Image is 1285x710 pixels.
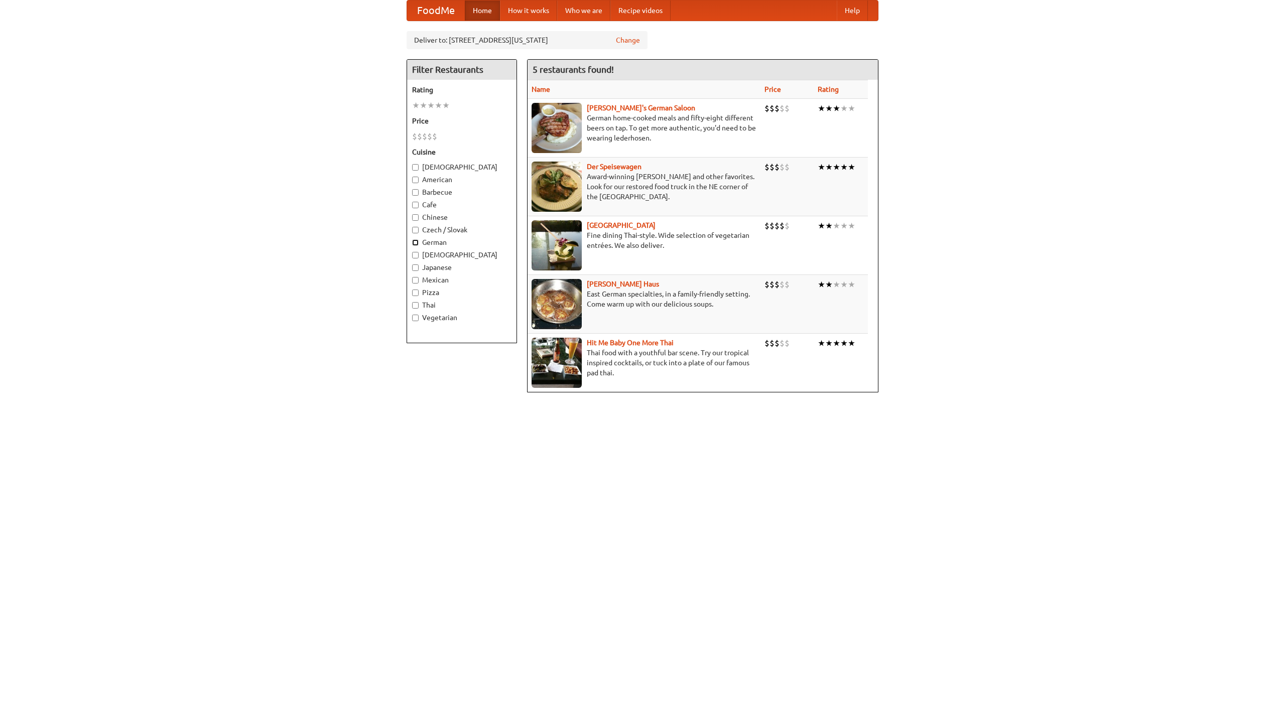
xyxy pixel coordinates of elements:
a: [PERSON_NAME]'s German Saloon [587,104,695,112]
img: speisewagen.jpg [532,162,582,212]
li: ★ [840,162,848,173]
p: Thai food with a youthful bar scene. Try our tropical inspired cocktails, or tuck into a plate of... [532,348,756,378]
li: ★ [435,100,442,111]
label: Japanese [412,262,511,272]
a: Help [837,1,868,21]
li: $ [775,338,780,349]
li: $ [780,338,785,349]
li: ★ [840,220,848,231]
li: $ [785,103,790,114]
a: [GEOGRAPHIC_DATA] [587,221,656,229]
a: Hit Me Baby One More Thai [587,339,674,347]
li: $ [785,279,790,290]
li: $ [785,338,790,349]
li: ★ [833,279,840,290]
p: Award-winning [PERSON_NAME] and other favorites. Look for our restored food truck in the NE corne... [532,172,756,202]
li: ★ [840,279,848,290]
li: ★ [825,220,833,231]
label: Cafe [412,200,511,210]
label: American [412,175,511,185]
a: Der Speisewagen [587,163,641,171]
li: $ [412,131,417,142]
li: ★ [818,279,825,290]
li: ★ [818,103,825,114]
a: Name [532,85,550,93]
label: Thai [412,300,511,310]
li: ★ [848,103,855,114]
a: Who we are [557,1,610,21]
h5: Price [412,116,511,126]
li: $ [775,103,780,114]
input: Japanese [412,264,419,271]
li: $ [764,220,769,231]
input: Barbecue [412,189,419,196]
li: $ [785,162,790,173]
label: Vegetarian [412,313,511,323]
li: ★ [840,103,848,114]
li: ★ [848,220,855,231]
p: Fine dining Thai-style. Wide selection of vegetarian entrées. We also deliver. [532,230,756,250]
li: $ [780,220,785,231]
a: How it works [500,1,557,21]
li: ★ [442,100,450,111]
label: Chinese [412,212,511,222]
h5: Rating [412,85,511,95]
li: $ [764,279,769,290]
li: $ [769,338,775,349]
li: $ [769,162,775,173]
input: Cafe [412,202,419,208]
li: ★ [420,100,427,111]
input: Pizza [412,290,419,296]
li: ★ [818,220,825,231]
li: ★ [833,162,840,173]
li: $ [769,220,775,231]
li: ★ [818,338,825,349]
h4: Filter Restaurants [407,60,517,80]
label: [DEMOGRAPHIC_DATA] [412,162,511,172]
li: ★ [848,162,855,173]
li: $ [775,279,780,290]
li: ★ [833,338,840,349]
li: $ [775,220,780,231]
img: esthers.jpg [532,103,582,153]
input: Czech / Slovak [412,227,419,233]
li: ★ [825,338,833,349]
li: ★ [833,220,840,231]
li: ★ [840,338,848,349]
li: ★ [848,338,855,349]
img: babythai.jpg [532,338,582,388]
li: ★ [427,100,435,111]
li: $ [764,103,769,114]
label: Czech / Slovak [412,225,511,235]
li: $ [432,131,437,142]
input: Chinese [412,214,419,221]
input: Thai [412,302,419,309]
li: $ [764,162,769,173]
input: Vegetarian [412,315,419,321]
input: German [412,239,419,246]
a: Recipe videos [610,1,671,21]
li: $ [769,279,775,290]
li: $ [775,162,780,173]
li: $ [780,162,785,173]
input: American [412,177,419,183]
ng-pluralize: 5 restaurants found! [533,65,614,74]
input: [DEMOGRAPHIC_DATA] [412,164,419,171]
h5: Cuisine [412,147,511,157]
img: kohlhaus.jpg [532,279,582,329]
li: $ [780,103,785,114]
li: ★ [818,162,825,173]
input: Mexican [412,277,419,283]
li: ★ [848,279,855,290]
li: ★ [833,103,840,114]
li: ★ [825,162,833,173]
li: $ [422,131,427,142]
li: $ [785,220,790,231]
a: Price [764,85,781,93]
li: ★ [412,100,420,111]
li: $ [764,338,769,349]
div: Deliver to: [STREET_ADDRESS][US_STATE] [407,31,648,49]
